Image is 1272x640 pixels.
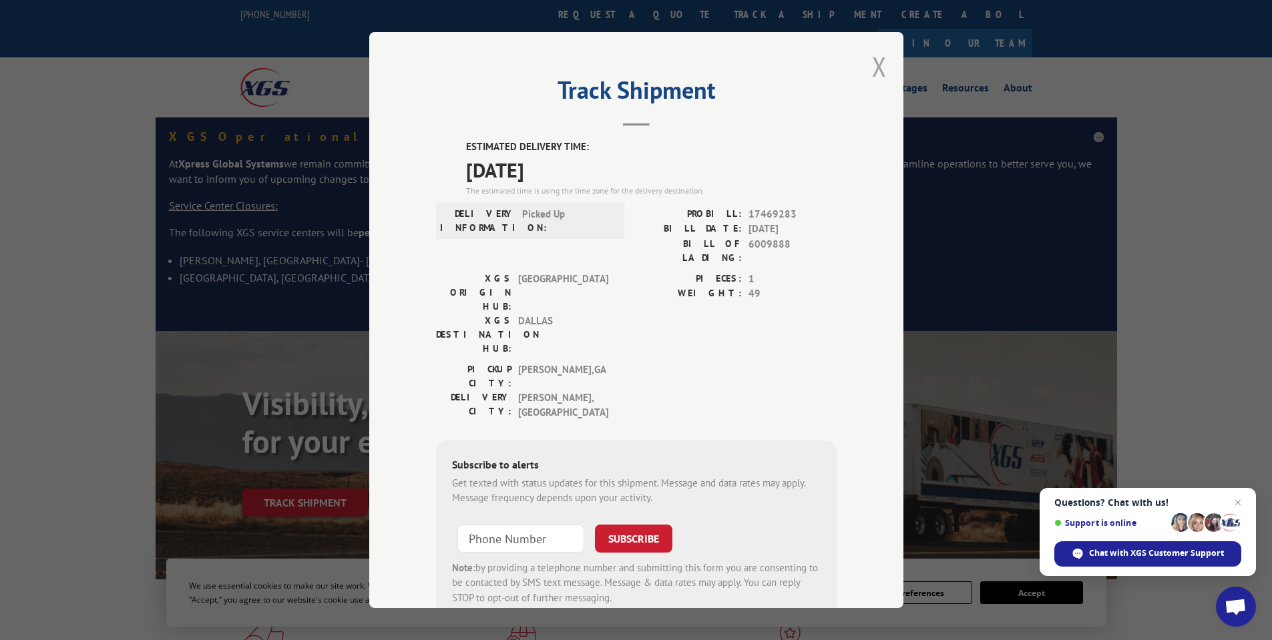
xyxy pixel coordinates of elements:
span: Chat with XGS Customer Support [1089,547,1224,559]
span: Chat with XGS Customer Support [1054,541,1241,567]
span: [DATE] [749,222,837,237]
label: XGS ORIGIN HUB: [436,272,511,314]
label: DELIVERY CITY: [436,390,511,420]
span: 1 [749,272,837,287]
span: [PERSON_NAME] , [GEOGRAPHIC_DATA] [518,390,608,420]
div: Get texted with status updates for this shipment. Message and data rates may apply. Message frequ... [452,476,821,506]
label: PROBILL: [636,207,742,222]
span: 6009888 [749,237,837,265]
span: 49 [749,286,837,302]
span: Questions? Chat with us! [1054,497,1241,508]
strong: Note: [452,561,475,574]
label: WEIGHT: [636,286,742,302]
label: PIECES: [636,272,742,287]
label: XGS DESTINATION HUB: [436,314,511,356]
label: PICKUP CITY: [436,362,511,390]
span: DALLAS [518,314,608,356]
label: BILL DATE: [636,222,742,237]
button: SUBSCRIBE [595,525,672,553]
span: 17469283 [749,207,837,222]
span: [PERSON_NAME] , GA [518,362,608,390]
input: Phone Number [457,525,584,553]
span: [DATE] [466,155,837,185]
a: Open chat [1216,587,1256,627]
label: ESTIMATED DELIVERY TIME: [466,139,837,155]
span: Picked Up [522,207,612,235]
span: [GEOGRAPHIC_DATA] [518,272,608,314]
div: by providing a telephone number and submitting this form you are consenting to be contacted by SM... [452,561,821,606]
div: Subscribe to alerts [452,456,821,476]
label: BILL OF LADING: [636,237,742,265]
h2: Track Shipment [436,81,837,106]
div: The estimated time is using the time zone for the delivery destination. [466,185,837,197]
button: Close modal [872,49,887,84]
label: DELIVERY INFORMATION: [440,207,515,235]
span: Support is online [1054,518,1167,528]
